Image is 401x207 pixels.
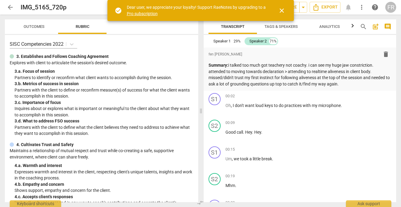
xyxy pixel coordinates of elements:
[383,22,393,32] button: Show/Hide comments
[358,4,365,11] span: more_vert
[15,194,193,200] div: 4. c. Accepts client's responses
[209,63,228,68] strong: Summary:
[209,52,242,57] span: fen [PERSON_NAME]
[209,173,221,185] div: Change speaker
[231,103,233,108] span: ,
[346,200,391,207] div: Ask support
[115,7,122,14] span: check_circle
[127,4,267,17] div: Dear user, we appreciate your loyalty! Support RaeNotes by upgrading to a
[209,62,392,87] p: i talked too much got teachery not coachy. i can see my huge jaw constriction. attended to moving...
[15,99,193,106] div: 3. c. Importance of focus
[261,156,272,161] span: break
[299,2,307,13] button: Sharing summary
[255,103,265,108] span: loud
[269,38,277,44] div: 71%
[235,103,245,108] span: don't
[225,200,235,205] span: 00:20
[249,38,267,44] div: Speaker 2
[15,68,193,75] div: 3. a. Focus of session
[16,142,74,148] p: 4. Cultivates Trust and Safety
[265,24,298,29] span: Tags & Speakers
[312,103,318,108] span: my
[232,156,234,161] span: ,
[225,156,232,161] span: Filler word
[225,130,237,135] span: Good
[7,4,14,11] span: arrow_back
[209,93,221,105] div: Change speaker
[225,183,235,188] span: Mhm
[225,120,235,125] span: 00:09
[21,4,67,11] h2: IMG_5165_720p
[359,22,368,32] button: Search
[221,24,245,29] span: Transcript
[278,7,285,14] span: close
[235,183,236,188] span: .
[209,146,221,159] div: Change speaker
[245,103,255,108] span: want
[225,174,235,179] span: 00:19
[15,124,193,137] p: Partners with the client to define what the client believes they need to address to achieve what ...
[234,156,240,161] span: we
[213,38,231,44] div: Speaker 1
[15,118,193,124] div: 3. d. What to address FSO success
[279,103,284,108] span: do
[319,24,340,29] span: Analytics
[243,130,245,135] span: .
[240,156,249,161] span: took
[253,156,261,161] span: little
[16,53,109,60] p: 3. Establishes and Follows Coaching Agreement
[360,23,367,30] span: search
[24,24,44,29] span: Outcomes
[237,130,243,135] span: call
[265,103,274,108] span: keys
[15,181,193,188] div: 4. b. Empathy and concern
[10,60,193,66] p: Explores with client to articulate the session’s desired outcome.
[371,22,380,32] button: Add summary
[274,3,289,18] button: Close
[252,130,254,135] span: .
[382,51,389,58] span: delete
[300,4,307,11] span: arrow_drop_down
[10,148,193,160] p: Maintains a relationship of mutual respect and trust while co-creating a safe, supportive environ...
[76,24,89,29] span: Rubric
[384,23,391,30] span: comment
[272,156,273,161] span: .
[15,75,193,81] p: Partners to identify or reconfirm what client wants to accomplish during the session.
[261,130,262,135] span: .
[245,130,252,135] span: Hey
[303,103,312,108] span: with
[233,38,241,44] div: 29%
[385,2,396,13] button: FR
[15,87,193,99] p: Partners with the client to define or reconfirm measure(s) of success for what the client wants t...
[127,11,158,16] a: Pro subscription
[10,41,64,48] p: SISC Competencies 2022
[209,120,221,132] div: Change speaker
[274,103,279,108] span: to
[15,162,193,169] div: 4. a. Warmth and interest
[225,147,235,152] span: 00:15
[225,94,235,99] span: 00:02
[370,2,380,13] a: Help
[225,103,231,108] span: Filler word
[254,130,261,135] span: Hey
[233,103,235,108] span: I
[249,156,253,161] span: a
[310,2,340,13] button: Export
[15,105,193,118] p: Inquires about or explores what is important or meaningful to the client about what they want to ...
[341,103,342,108] span: .
[371,4,379,11] span: help
[312,4,338,11] span: Export
[15,81,193,87] div: 3. b. Metrics of success in session
[372,23,379,30] span: post_add
[15,187,193,194] p: Shows support, empathy and concern for the client.
[318,103,341,108] span: microphone
[15,169,193,181] p: Expresses warmth and interest in the client, respecting client's unique talents, insights and wor...
[10,200,61,207] div: Keyboard shortcuts
[284,103,303,108] span: practices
